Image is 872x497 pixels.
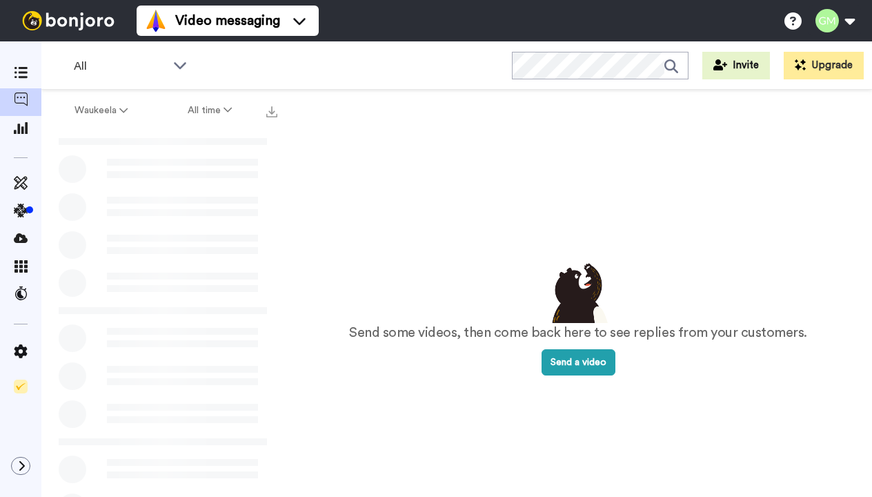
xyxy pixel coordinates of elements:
[74,58,166,75] span: All
[544,260,613,323] img: results-emptystates.png
[262,100,281,121] button: Export all results that match these filters now.
[158,98,263,123] button: All time
[784,52,864,79] button: Upgrade
[542,349,615,376] button: Send a video
[75,104,117,117] span: Waukeela
[266,106,277,117] img: export.svg
[14,380,28,393] img: Checklist.svg
[17,11,120,30] img: bj-logo-header-white.svg
[542,358,615,367] a: Send a video
[44,98,158,123] button: Waukeela
[175,11,280,30] span: Video messaging
[145,10,167,32] img: vm-color.svg
[702,52,770,79] button: Invite
[349,323,807,343] p: Send some videos, then come back here to see replies from your customers.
